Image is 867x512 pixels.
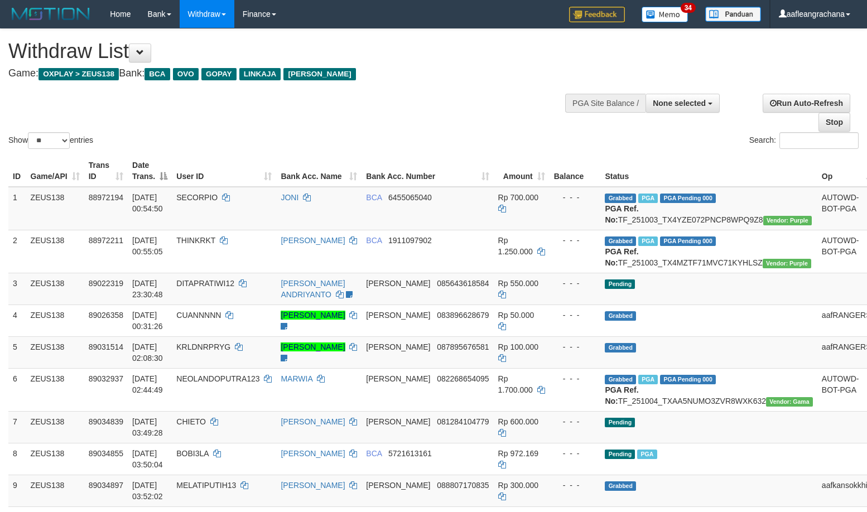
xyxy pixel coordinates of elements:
a: [PERSON_NAME] [281,342,345,351]
span: 89034839 [89,417,123,426]
a: [PERSON_NAME] [281,449,345,458]
span: KRLDNRPRYG [176,342,230,351]
span: Vendor URL: https://trx4.1velocity.biz [763,216,812,225]
th: User ID: activate to sort column ascending [172,155,276,187]
b: PGA Ref. No: [605,385,638,405]
span: 89034897 [89,481,123,490]
span: BCA [366,193,382,202]
a: Stop [818,113,850,132]
span: Marked by aafnoeunsreypich [638,236,658,246]
span: CHIETO [176,417,206,426]
span: Grabbed [605,311,636,321]
a: [PERSON_NAME] [281,236,345,245]
h1: Withdraw List [8,40,567,62]
th: Bank Acc. Number: activate to sort column ascending [362,155,493,187]
a: Run Auto-Refresh [763,94,850,113]
th: Trans ID: activate to sort column ascending [84,155,128,187]
span: CUANNNNN [176,311,221,320]
span: MELATIPUTIH13 [176,481,236,490]
img: Button%20Memo.svg [642,7,688,22]
a: [PERSON_NAME] [281,311,345,320]
span: [DATE] 03:49:28 [132,417,163,437]
span: Copy 085643618584 to clipboard [437,279,489,288]
span: 89034855 [89,449,123,458]
span: [PERSON_NAME] [283,68,355,80]
td: ZEUS138 [26,411,84,443]
td: ZEUS138 [26,368,84,411]
span: Pending [605,279,635,289]
td: TF_251003_TX4YZE072PNCP8WPQ9Z8 [600,187,817,230]
span: BCA [366,449,382,458]
span: Rp 1.250.000 [498,236,533,256]
span: 34 [681,3,696,13]
span: [DATE] 03:52:02 [132,481,163,501]
span: Rp 50.000 [498,311,534,320]
span: PGA Pending [660,194,716,203]
span: NEOLANDOPUTRA123 [176,374,259,383]
td: 6 [8,368,26,411]
span: [PERSON_NAME] [366,481,430,490]
span: BCA [366,236,382,245]
span: Copy 1911097902 to clipboard [388,236,432,245]
th: Date Trans.: activate to sort column descending [128,155,172,187]
td: TF_251004_TXAA5NUMO3ZVR8WXK632 [600,368,817,411]
span: BCA [144,68,170,80]
h4: Game: Bank: [8,68,567,79]
span: Marked by aafnoeunsreypich [638,194,658,203]
th: Game/API: activate to sort column ascending [26,155,84,187]
img: MOTION_logo.png [8,6,93,22]
th: Status [600,155,817,187]
span: Vendor URL: https://trx31.1velocity.biz [766,397,813,407]
div: - - - [554,310,596,321]
a: JONI [281,193,298,202]
span: Copy 088807170835 to clipboard [437,481,489,490]
span: 89026358 [89,311,123,320]
span: [PERSON_NAME] [366,342,430,351]
a: MARWIA [281,374,312,383]
td: TF_251003_TX4MZTF71MVC71KYHLSZ [600,230,817,273]
div: PGA Site Balance / [565,94,646,113]
span: Copy 087895676581 to clipboard [437,342,489,351]
span: Rp 300.000 [498,481,538,490]
span: Grabbed [605,481,636,491]
span: [DATE] 03:50:04 [132,449,163,469]
span: [DATE] 00:55:05 [132,236,163,256]
td: 2 [8,230,26,273]
b: PGA Ref. No: [605,204,638,224]
label: Search: [749,132,859,149]
td: ZEUS138 [26,187,84,230]
span: DITAPRATIWI12 [176,279,234,288]
span: Copy 5721613161 to clipboard [388,449,432,458]
span: 88972194 [89,193,123,202]
b: PGA Ref. No: [605,247,638,267]
span: Pending [605,450,635,459]
div: - - - [554,373,596,384]
span: Grabbed [605,343,636,352]
span: [PERSON_NAME] [366,374,430,383]
span: Rp 550.000 [498,279,538,288]
div: - - - [554,448,596,459]
th: Balance [550,155,601,187]
label: Show entries [8,132,93,149]
div: - - - [554,416,596,427]
span: [PERSON_NAME] [366,417,430,426]
span: PGA Pending [660,236,716,246]
td: 4 [8,305,26,336]
a: [PERSON_NAME] ANDRIYANTO [281,279,345,299]
button: None selected [646,94,720,113]
input: Search: [779,132,859,149]
span: Marked by aafsreyleap [637,450,657,459]
span: THINKRKT [176,236,215,245]
th: Amount: activate to sort column ascending [494,155,550,187]
th: ID [8,155,26,187]
td: 7 [8,411,26,443]
div: - - - [554,341,596,352]
th: Bank Acc. Name: activate to sort column ascending [276,155,362,187]
span: OXPLAY > ZEUS138 [38,68,119,80]
td: ZEUS138 [26,475,84,506]
td: 8 [8,443,26,475]
div: - - - [554,278,596,289]
span: GOPAY [201,68,237,80]
td: ZEUS138 [26,305,84,336]
span: [DATE] 00:54:50 [132,193,163,213]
